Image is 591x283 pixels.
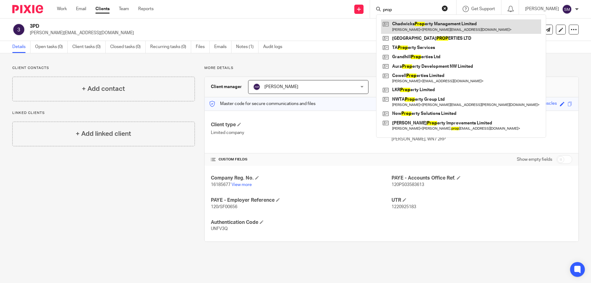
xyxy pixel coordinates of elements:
[211,84,242,90] h3: Client manager
[471,7,495,11] span: Get Support
[30,23,402,30] h2: 3PD
[211,197,392,204] h4: PAYE - Employer Reference
[264,85,298,89] span: [PERSON_NAME]
[392,175,572,181] h4: PAYE - Accounts Office Ref.
[382,7,438,13] input: Search
[211,227,228,231] span: UNFV3Q
[95,6,110,12] a: Clients
[138,6,154,12] a: Reports
[211,122,392,128] h4: Client type
[231,183,252,187] a: View more
[211,175,392,181] h4: Company Reg. No.
[236,41,259,53] a: Notes (1)
[57,6,67,12] a: Work
[119,6,129,12] a: Team
[392,197,572,204] h4: UTR
[211,183,231,187] span: 16185677
[392,183,424,187] span: 120PS03583613
[442,5,448,11] button: Clear
[263,41,287,53] a: Audit logs
[35,41,68,53] a: Open tasks (0)
[209,101,316,107] p: Master code for secure communications and files
[12,66,195,71] p: Client contacts
[72,41,106,53] a: Client tasks (0)
[196,41,210,53] a: Files
[392,205,416,209] span: 1220925183
[214,41,231,53] a: Emails
[211,157,392,162] h4: CUSTOM FIELDS
[12,41,30,53] a: Details
[525,6,559,12] p: [PERSON_NAME]
[12,23,25,36] img: svg%3E
[12,111,195,115] p: Linked clients
[517,156,552,163] label: Show empty fields
[76,6,86,12] a: Email
[211,219,392,226] h4: Authentication Code
[562,4,572,14] img: svg%3E
[211,205,237,209] span: 120/SF00656
[76,129,131,139] h4: + Add linked client
[211,130,392,136] p: Limited company
[204,66,579,71] p: More details
[110,41,146,53] a: Closed tasks (0)
[392,136,572,142] p: [PERSON_NAME], WN7 2RP
[253,83,260,91] img: svg%3E
[12,5,43,13] img: Pixie
[82,84,125,94] h4: + Add contact
[30,30,495,36] p: [PERSON_NAME][EMAIL_ADDRESS][DOMAIN_NAME]
[150,41,191,53] a: Recurring tasks (0)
